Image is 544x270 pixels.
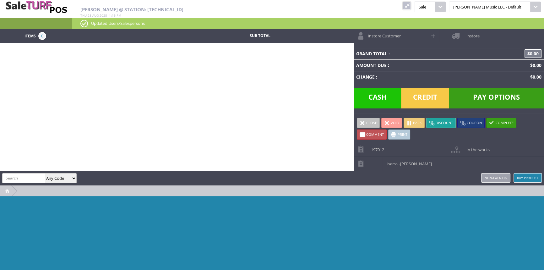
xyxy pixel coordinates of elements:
[354,48,472,59] td: Grand Total :
[514,173,542,183] a: Buy Product
[80,13,87,18] span: Thu
[528,62,541,68] span: $0.00
[112,13,116,18] span: 19
[357,118,380,128] a: Close
[109,13,111,18] span: 1
[80,13,121,18] span: , :
[397,161,398,167] span: -
[388,129,410,140] a: Print
[399,161,432,167] span: -[PERSON_NAME]
[24,32,36,39] span: Items
[457,118,485,128] a: Coupon
[368,143,384,152] span: 197012
[463,29,479,39] span: instore
[88,13,91,18] span: 28
[3,174,45,183] input: Search
[354,88,401,108] span: Cash
[100,13,107,18] span: 2025
[365,29,401,39] span: Instore Customer
[426,118,456,128] a: Discount
[463,143,489,152] span: In the works
[366,132,384,137] span: Comment
[481,173,510,183] a: Non-catalog
[404,118,425,128] a: Park
[92,13,99,18] span: Aug
[381,118,402,128] a: Void
[382,157,432,167] span: Users:
[212,32,307,40] td: Sub Total
[449,2,530,12] span: [PERSON_NAME] Music LLC - Default
[486,118,516,128] a: Complete
[401,88,449,108] span: Credit
[528,74,541,80] span: $0.00
[117,13,121,18] span: pm
[354,59,472,71] td: Amount Due :
[38,32,46,40] span: 0
[80,20,536,27] p: Updated Users/Salespersons
[449,88,544,108] span: Pay Options
[354,71,472,83] td: Change :
[414,2,435,12] span: Sale
[525,49,541,58] span: $0.00
[80,7,352,12] h2: [PERSON_NAME] @ Station: [TECHNICAL_ID]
